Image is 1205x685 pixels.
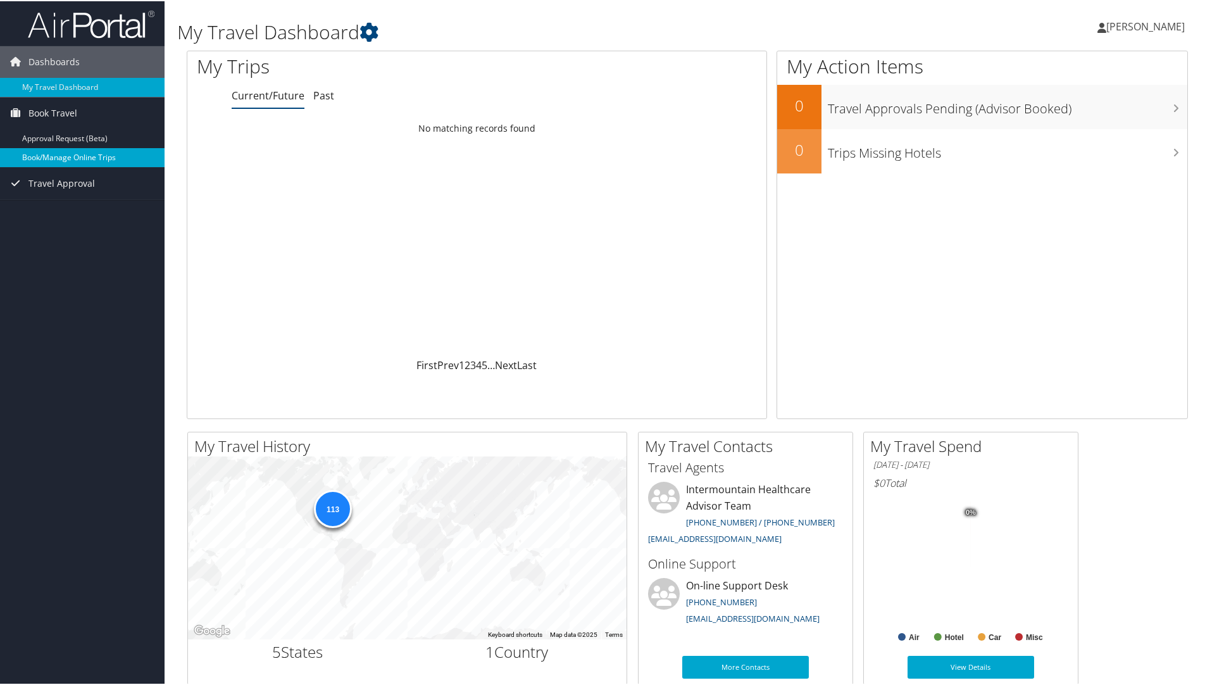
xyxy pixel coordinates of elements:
a: [PERSON_NAME] [1097,6,1197,44]
img: airportal-logo.png [28,8,154,38]
a: 4 [476,357,482,371]
h2: Country [417,640,618,662]
a: [PHONE_NUMBER] / [PHONE_NUMBER] [686,515,835,527]
h2: 0 [777,138,821,160]
h3: Trips Missing Hotels [828,137,1187,161]
button: Keyboard shortcuts [488,629,542,638]
a: View Details [908,655,1034,677]
h1: My Action Items [777,52,1187,79]
h6: Total [873,475,1068,489]
a: 3 [470,357,476,371]
span: … [487,357,495,371]
a: First [416,357,437,371]
a: [EMAIL_ADDRESS][DOMAIN_NAME] [686,612,820,623]
span: 5 [272,640,281,661]
div: 113 [314,489,352,527]
span: Book Travel [28,96,77,128]
span: 1 [485,640,494,661]
a: [PHONE_NUMBER] [686,595,757,606]
li: On-line Support Desk [642,577,849,629]
span: $0 [873,475,885,489]
span: [PERSON_NAME] [1106,18,1185,32]
text: Hotel [945,632,964,641]
img: Google [191,622,233,638]
span: Map data ©2025 [550,630,597,637]
h3: Online Support [648,554,843,572]
h1: My Trips [197,52,516,79]
a: 5 [482,357,487,371]
a: 0Travel Approvals Pending (Advisor Booked) [777,84,1187,128]
h1: My Travel Dashboard [177,18,858,44]
a: Current/Future [232,87,304,101]
h2: My Travel Contacts [645,434,852,456]
h2: My Travel Spend [870,434,1078,456]
h3: Travel Agents [648,458,843,475]
a: Next [495,357,517,371]
text: Car [989,632,1001,641]
h2: My Travel History [194,434,627,456]
text: Misc [1026,632,1043,641]
h2: 0 [777,94,821,115]
h6: [DATE] - [DATE] [873,458,1068,470]
a: Terms (opens in new tab) [605,630,623,637]
a: 1 [459,357,465,371]
tspan: 0% [966,508,976,515]
a: Prev [437,357,459,371]
text: Air [909,632,920,641]
a: Past [313,87,334,101]
a: 0Trips Missing Hotels [777,128,1187,172]
td: No matching records found [187,116,766,139]
a: Open this area in Google Maps (opens a new window) [191,622,233,638]
h3: Travel Approvals Pending (Advisor Booked) [828,92,1187,116]
a: 2 [465,357,470,371]
h2: States [197,640,398,662]
span: Travel Approval [28,167,95,198]
a: [EMAIL_ADDRESS][DOMAIN_NAME] [648,532,782,543]
li: Intermountain Healthcare Advisor Team [642,481,849,548]
a: Last [517,357,537,371]
span: Dashboards [28,45,80,77]
a: More Contacts [682,655,809,677]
